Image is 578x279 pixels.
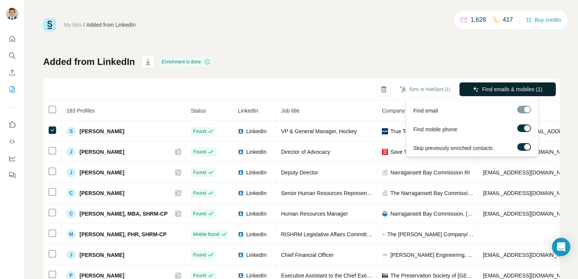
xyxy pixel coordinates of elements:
span: The Narragansett Bay Commission [390,189,473,197]
img: LinkedIn logo [238,128,244,134]
button: Find emails & mobiles (1) [459,82,556,96]
button: Use Surfe on LinkedIn [6,118,18,132]
span: [PERSON_NAME], PHR, SHRM-CP [80,231,167,238]
span: Found [193,190,206,197]
li: / [83,21,85,29]
div: J [67,250,76,260]
span: [EMAIL_ADDRESS][DOMAIN_NAME] [483,169,573,176]
span: LinkedIn [246,210,266,218]
span: [PERSON_NAME] [80,127,124,135]
span: Find emails & mobiles (1) [482,85,542,93]
img: Avatar [6,8,18,20]
p: 1,628 [471,15,486,24]
span: [EMAIL_ADDRESS][DOMAIN_NAME] [483,190,573,196]
h1: Added from LinkedIn [43,56,135,68]
img: LinkedIn logo [238,231,244,237]
img: Surfe Logo [43,18,56,31]
button: Sync to HubSpot (1) [395,84,456,95]
span: [PERSON_NAME] [80,148,124,156]
div: Open Intercom Messenger [552,238,570,256]
span: Found [193,252,206,258]
span: Found [193,169,206,176]
span: LinkedIn [238,108,258,114]
span: [PERSON_NAME] [80,189,124,197]
div: J [67,168,76,177]
span: 183 Profiles [67,108,95,114]
span: VP & General Manager, Hockey [281,128,357,134]
img: LinkedIn logo [238,190,244,196]
div: C [67,189,76,198]
img: company-logo [382,252,388,258]
div: J [67,147,76,156]
a: My lists [64,22,82,28]
span: [PERSON_NAME] [80,169,124,176]
span: Mobile found [193,231,219,238]
span: RISHRM Legislative Affairs Committee [281,231,372,237]
div: C [67,209,76,218]
button: Use Surfe API [6,135,18,148]
span: Skip previously enriched contacts [413,144,493,152]
button: Search [6,49,18,63]
span: [EMAIL_ADDRESS][DOMAIN_NAME] [483,211,573,217]
span: Chief Financial Officer [281,252,333,258]
div: S [67,127,76,136]
span: Status [191,108,206,114]
span: Company [382,108,405,114]
button: My lists [6,82,18,96]
span: Found [193,272,206,279]
span: Deputy Director [281,169,318,176]
span: [PERSON_NAME], MBA, SHRM-CP [80,210,167,218]
div: Enrichment is done [159,57,213,66]
span: LinkedIn [246,127,266,135]
span: Executive Assistant to the Chief Executive Officer [281,273,398,279]
span: [PERSON_NAME] Engineering, Inc. [390,251,473,259]
span: [PERSON_NAME] [80,251,124,259]
button: Buy credits [526,15,561,25]
button: Feedback [6,168,18,182]
img: company-logo [382,149,388,155]
span: Job title [281,108,299,114]
button: Dashboard [6,152,18,165]
span: Save The Bay - Narragansett Bay [390,148,470,156]
span: LinkedIn [246,148,266,156]
div: M [67,230,76,239]
div: Added from LinkedIn [86,21,136,29]
span: Found [193,210,206,217]
span: LinkedIn [246,169,266,176]
button: Enrich CSV [6,66,18,79]
img: LinkedIn logo [238,252,244,258]
span: LinkedIn [246,251,266,259]
button: Quick start [6,32,18,46]
span: True Temper Sports [390,127,437,135]
img: LinkedIn logo [238,149,244,155]
span: Found [193,128,206,135]
img: company-logo [382,128,388,134]
span: Find mobile phone [413,126,457,133]
span: LinkedIn [246,231,266,238]
img: LinkedIn logo [238,211,244,217]
span: Senior Human Resources Representative [281,190,380,196]
span: Director of Advocacy [281,149,330,155]
p: 417 [503,15,513,24]
img: company-logo [382,211,388,217]
span: Narragansett Bay Commission, [GEOGRAPHIC_DATA] [390,210,473,218]
span: Find email [413,107,438,115]
span: LinkedIn [246,189,266,197]
img: LinkedIn logo [238,273,244,279]
img: company-logo [382,273,388,278]
span: Narragansett Bay Commission RI [390,169,470,176]
span: The [PERSON_NAME] Company/ Darlington Fabrics/[PERSON_NAME] [387,231,473,238]
span: [EMAIL_ADDRESS][DOMAIN_NAME] [483,273,573,279]
span: Human Resources Manager [281,211,348,217]
span: Found [193,148,206,155]
img: LinkedIn logo [238,169,244,176]
span: [EMAIL_ADDRESS][DOMAIN_NAME] [483,252,573,258]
